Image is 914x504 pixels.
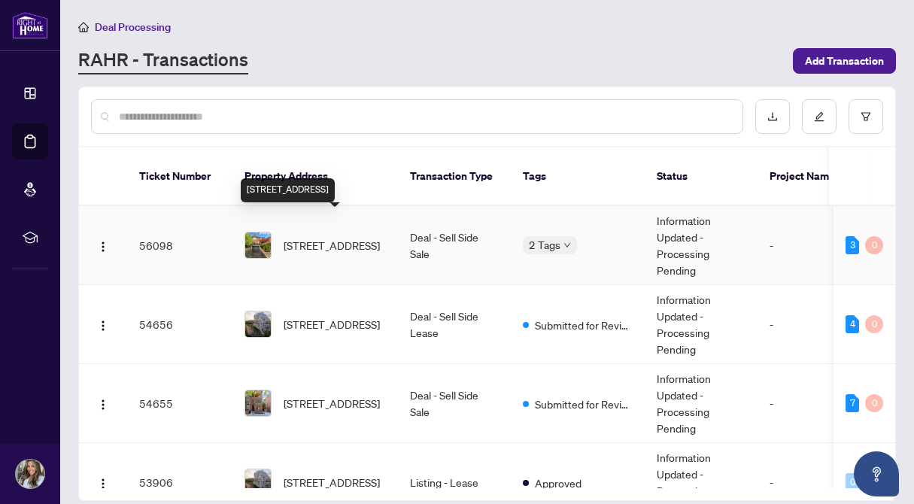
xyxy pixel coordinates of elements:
[849,99,883,134] button: filter
[758,364,848,443] td: -
[91,312,115,336] button: Logo
[767,111,778,122] span: download
[97,478,109,490] img: Logo
[865,394,883,412] div: 0
[854,451,899,496] button: Open asap
[645,364,758,443] td: Information Updated - Processing Pending
[284,237,380,254] span: [STREET_ADDRESS]
[865,236,883,254] div: 0
[861,111,871,122] span: filter
[241,178,335,202] div: [STREET_ADDRESS]
[535,396,633,412] span: Submitted for Review
[758,147,848,206] th: Project Name
[127,364,232,443] td: 54655
[245,232,271,258] img: thumbnail-img
[535,475,581,491] span: Approved
[284,316,380,332] span: [STREET_ADDRESS]
[127,285,232,364] td: 54656
[846,315,859,333] div: 4
[755,99,790,134] button: download
[846,236,859,254] div: 3
[284,474,380,490] span: [STREET_ADDRESS]
[758,206,848,285] td: -
[245,469,271,495] img: thumbnail-img
[398,285,511,364] td: Deal - Sell Side Lease
[802,99,837,134] button: edit
[245,390,271,416] img: thumbnail-img
[78,22,89,32] span: home
[97,241,109,253] img: Logo
[793,48,896,74] button: Add Transaction
[245,311,271,337] img: thumbnail-img
[127,206,232,285] td: 56098
[645,147,758,206] th: Status
[91,470,115,494] button: Logo
[97,320,109,332] img: Logo
[645,285,758,364] td: Information Updated - Processing Pending
[846,473,859,491] div: 0
[529,236,560,254] span: 2 Tags
[398,206,511,285] td: Deal - Sell Side Sale
[16,460,44,488] img: Profile Icon
[865,315,883,333] div: 0
[398,364,511,443] td: Deal - Sell Side Sale
[95,20,171,34] span: Deal Processing
[284,395,380,411] span: [STREET_ADDRESS]
[97,399,109,411] img: Logo
[127,147,232,206] th: Ticket Number
[535,317,633,333] span: Submitted for Review
[511,147,645,206] th: Tags
[398,147,511,206] th: Transaction Type
[846,394,859,412] div: 7
[758,285,848,364] td: -
[563,241,571,249] span: down
[232,147,398,206] th: Property Address
[91,391,115,415] button: Logo
[645,206,758,285] td: Information Updated - Processing Pending
[91,233,115,257] button: Logo
[12,11,48,39] img: logo
[814,111,824,122] span: edit
[78,47,248,74] a: RAHR - Transactions
[805,49,884,73] span: Add Transaction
